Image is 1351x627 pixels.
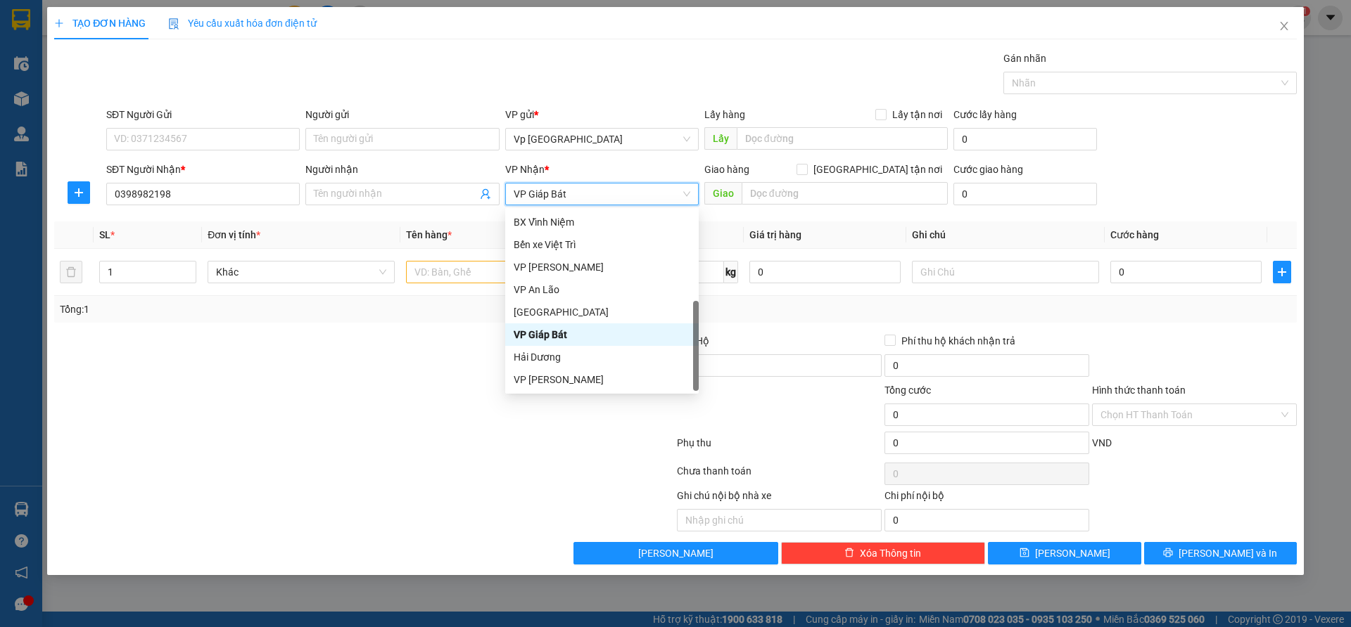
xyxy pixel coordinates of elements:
[1163,548,1173,559] span: printer
[68,187,89,198] span: plus
[1279,20,1290,32] span: close
[638,545,713,561] span: [PERSON_NAME]
[480,188,491,200] span: user-add
[1092,384,1186,396] label: Hình thức thanh toán
[106,107,300,122] div: SĐT Người Gửi
[505,164,545,175] span: VP Nhận
[216,261,386,283] span: Khác
[5,46,8,96] img: logo
[17,65,106,75] span: 19003239, 0928021970
[988,542,1141,564] button: save[PERSON_NAME]
[724,261,738,283] span: kg
[1144,542,1297,564] button: printer[PERSON_NAME] và In
[953,128,1097,150] input: Cước lấy hàng
[742,182,948,205] input: Dọc đường
[896,333,1021,349] span: Phí thu hộ khách nhận trả
[168,18,179,30] img: icon
[675,463,883,488] div: Chưa thanh toán
[1274,266,1290,278] span: plus
[1179,545,1277,561] span: [PERSON_NAME] và In
[675,435,883,460] div: Phụ thu
[54,18,64,28] span: plus
[514,183,690,205] span: VP Giáp Bát
[406,261,593,283] input: VD: Bàn, Ghế
[860,545,921,561] span: Xóa Thông tin
[106,162,300,177] div: SĐT Người Nhận
[749,261,901,283] input: 0
[1092,437,1112,448] span: VND
[844,548,854,559] span: delete
[1020,548,1029,559] span: save
[60,261,82,283] button: delete
[953,164,1023,175] label: Cước giao hàng
[25,8,97,26] span: Kết Đoàn
[906,221,1105,249] th: Ghi chú
[704,127,737,150] span: Lấy
[54,18,146,29] span: TẠO ĐƠN HÀNG
[305,107,499,122] div: Người gửi
[115,46,243,60] span: THUONGLY08250039
[208,229,260,240] span: Đơn vị tính
[68,181,90,204] button: plus
[505,107,699,122] div: VP gửi
[808,162,948,177] span: [GEOGRAPHIC_DATA] tận nơi
[704,182,742,205] span: Giao
[884,488,1089,509] div: Chi phí nội bộ
[1003,53,1046,64] label: Gán nhãn
[884,384,931,396] span: Tổng cước
[1110,229,1159,240] span: Cước hàng
[99,229,110,240] span: SL
[887,107,948,122] span: Lấy tận nơi
[953,109,1017,120] label: Cước lấy hàng
[647,229,697,240] span: Định lượng
[912,261,1099,283] input: Ghi Chú
[1264,7,1304,46] button: Close
[305,162,499,177] div: Người nhận
[737,127,948,150] input: Dọc đường
[781,542,986,564] button: deleteXóa Thông tin
[168,18,317,29] span: Yêu cầu xuất hóa đơn điện tử
[677,509,882,531] input: Nhập ghi chú
[749,229,801,240] span: Giá trị hàng
[1273,261,1291,283] button: plus
[677,335,709,347] span: Thu Hộ
[60,302,521,317] div: Tổng: 1
[9,29,113,62] span: Số 61 [PERSON_NAME] (Đối diện bến xe [GEOGRAPHIC_DATA])
[704,164,749,175] span: Giao hàng
[26,78,97,108] strong: PHIẾU GỬI HÀNG
[514,129,690,150] span: Vp Thượng Lý
[704,109,745,120] span: Lấy hàng
[953,183,1097,205] input: Cước giao hàng
[677,488,882,509] div: Ghi chú nội bộ nhà xe
[406,229,452,240] span: Tên hàng
[573,542,778,564] button: [PERSON_NAME]
[1035,545,1110,561] span: [PERSON_NAME]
